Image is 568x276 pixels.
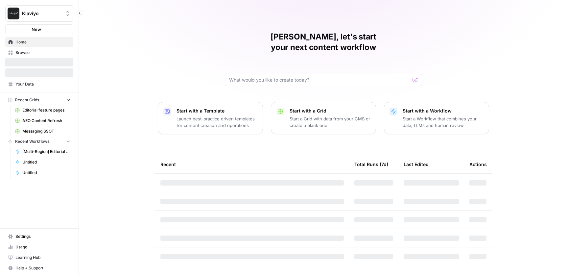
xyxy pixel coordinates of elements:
button: Recent Workflows [5,137,73,146]
p: Launch best-practice driven templates for content creation and operations [177,115,257,129]
button: Recent Grids [5,95,73,105]
span: Untitled [22,159,70,165]
input: What would you like to create today? [229,77,410,83]
button: Start with a TemplateLaunch best-practice driven templates for content creation and operations [158,102,263,134]
span: Klaviyo [22,10,62,17]
span: Usage [15,244,70,250]
a: Messaging SSOT [12,126,73,137]
button: Start with a GridStart a Grid with data from your CMS or create a blank one [271,102,376,134]
span: Settings [15,234,70,239]
a: Untitled [12,157,73,167]
a: [Multi-Region] Editorial feature page [12,146,73,157]
button: Start with a WorkflowStart a Workflow that combines your data, LLMs and human review [384,102,489,134]
a: Untitled [12,167,73,178]
span: Help + Support [15,265,70,271]
a: Editorial feature pages [12,105,73,115]
div: Actions [469,155,487,173]
span: New [32,26,41,33]
span: Your Data [15,81,70,87]
img: Klaviyo Logo [8,8,19,19]
span: AEO Content Refresh [22,118,70,124]
p: Start a Workflow that combines your data, LLMs and human review [403,115,484,129]
span: Home [15,39,70,45]
span: Recent Grids [15,97,39,103]
button: Workspace: Klaviyo [5,5,73,22]
p: Start with a Template [177,108,257,114]
div: Total Runs (7d) [354,155,388,173]
h1: [PERSON_NAME], let's start your next content workflow [225,32,422,53]
a: Your Data [5,79,73,89]
button: New [5,24,73,34]
a: Learning Hub [5,252,73,263]
p: Start with a Workflow [403,108,484,114]
div: Recent [160,155,344,173]
a: Browse [5,47,73,58]
a: Settings [5,231,73,242]
span: Untitled [22,170,70,176]
p: Start with a Grid [290,108,370,114]
span: [Multi-Region] Editorial feature page [22,149,70,155]
div: Last Edited [404,155,429,173]
span: Browse [15,50,70,56]
a: AEO Content Refresh [12,115,73,126]
a: Home [5,37,73,47]
span: Recent Workflows [15,138,49,144]
a: Usage [5,242,73,252]
span: Editorial feature pages [22,107,70,113]
p: Start a Grid with data from your CMS or create a blank one [290,115,370,129]
span: Learning Hub [15,255,70,261]
button: Help + Support [5,263,73,273]
span: Messaging SSOT [22,128,70,134]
